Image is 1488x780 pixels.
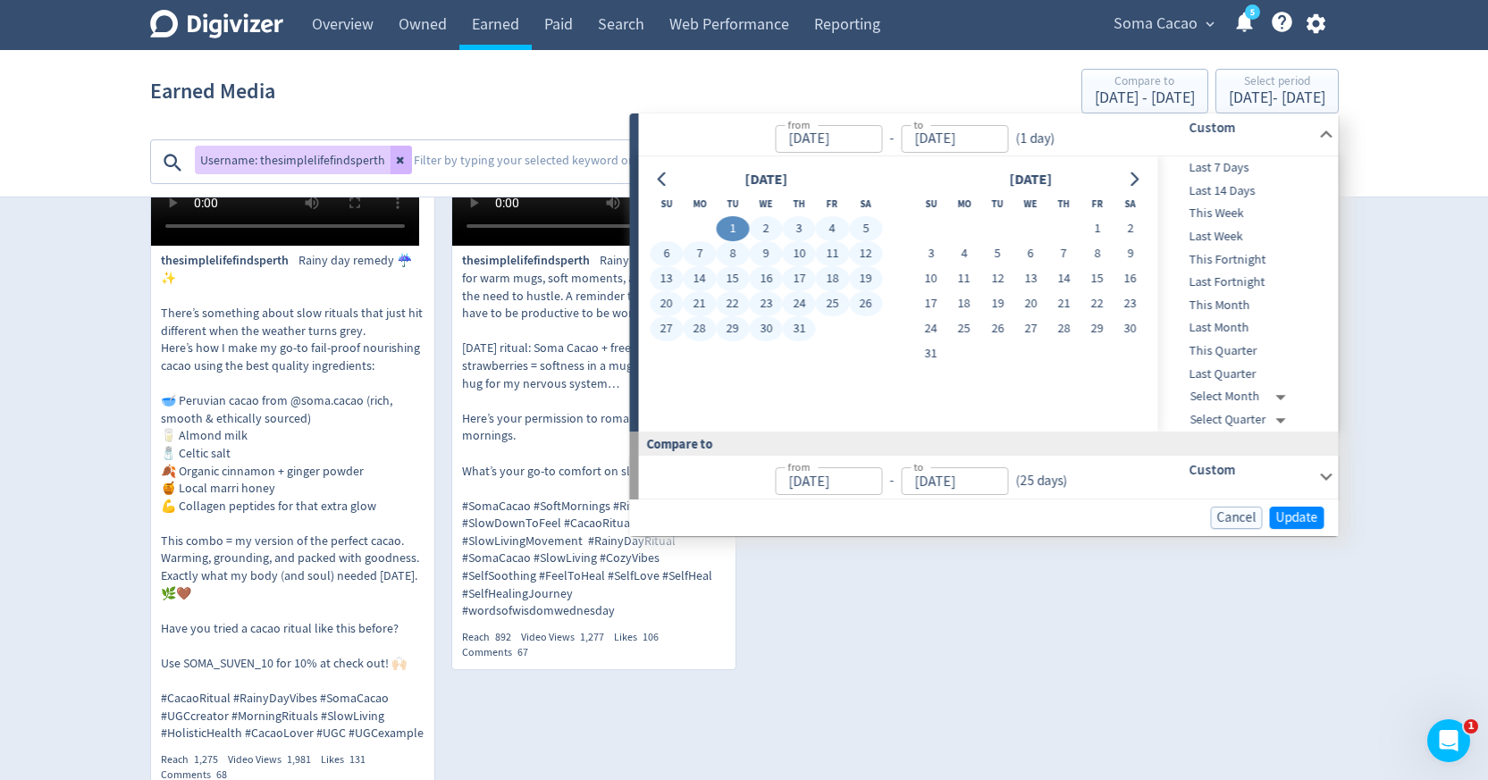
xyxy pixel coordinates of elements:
button: 22 [1080,291,1114,316]
button: 22 [716,291,749,316]
button: 7 [1047,241,1080,266]
button: 13 [650,266,683,291]
button: 3 [914,241,947,266]
text: 5 [1249,6,1254,19]
th: Friday [1080,191,1114,216]
span: Last 7 Days [1158,158,1335,178]
a: thesimplelifefindsperth12:13 PM [DATE] AESTthesimplelifefindsperthRainy Wednesdays are for warm m... [452,36,736,659]
button: 25 [947,316,980,341]
div: Select period [1229,75,1325,90]
span: 892 [495,630,511,644]
label: to [913,459,923,474]
th: Saturday [1114,191,1147,216]
div: Last 7 Days [1158,156,1335,180]
div: from-to(1 day)Custom [639,113,1339,156]
button: 2 [750,216,783,241]
span: This Month [1158,296,1335,315]
button: 11 [816,241,849,266]
button: 19 [849,266,882,291]
button: 17 [914,291,947,316]
button: 10 [914,266,947,291]
button: 27 [1014,316,1047,341]
button: Cancel [1211,507,1263,529]
span: 131 [349,752,366,767]
h1: Earned Media [150,63,275,120]
th: Monday [947,191,980,216]
span: This Week [1158,204,1335,223]
th: Monday [683,191,716,216]
h6: Custom [1189,117,1311,138]
button: 23 [1114,291,1147,316]
button: 8 [716,241,749,266]
div: Last Month [1158,316,1335,340]
button: 30 [750,316,783,341]
button: 18 [947,291,980,316]
div: [DATE] [739,168,793,192]
button: Go to previous month [650,167,676,192]
th: Wednesday [750,191,783,216]
iframe: Intercom live chat [1427,719,1470,762]
button: 11 [947,266,980,291]
th: Tuesday [716,191,749,216]
button: 1 [1080,216,1114,241]
div: Compare to [630,432,1339,456]
span: 1,275 [194,752,218,767]
button: 25 [816,291,849,316]
button: 17 [783,266,816,291]
nav: presets [1158,156,1335,432]
span: Soma Cacao [1114,10,1198,38]
div: This Month [1158,294,1335,317]
button: Update [1270,507,1324,529]
div: ( 25 days ) [1008,471,1067,491]
div: [DATE] - [DATE] [1229,90,1325,106]
span: expand_more [1202,16,1218,32]
button: 20 [650,291,683,316]
div: Reach [161,752,228,767]
button: 21 [683,291,716,316]
label: to [913,117,923,132]
span: 1,981 [287,752,311,767]
button: 29 [1080,316,1114,341]
div: from-to(25 days)Custom [639,456,1339,499]
th: Thursday [783,191,816,216]
button: 16 [750,266,783,291]
div: Last Fortnight [1158,271,1335,294]
span: Update [1276,511,1318,524]
p: Rainy Wednesdays are for warm mugs, soft moments, and letting go of the need to hustle. A reminde... [462,252,726,619]
div: ( 1 day ) [1008,129,1062,149]
div: Likes [614,630,668,645]
button: 1 [716,216,749,241]
span: This Fortnight [1158,250,1335,270]
button: 24 [914,316,947,341]
button: 28 [683,316,716,341]
span: thesimplelifefindsperth [161,252,298,270]
span: Cancel [1217,511,1257,524]
div: Video Views [521,630,614,645]
button: 26 [849,291,882,316]
button: 31 [783,316,816,341]
span: Last Month [1158,318,1335,338]
button: 16 [1114,266,1147,291]
a: 5 [1245,4,1260,20]
button: 21 [1047,291,1080,316]
div: - [882,129,901,149]
button: 6 [650,241,683,266]
span: thesimplelifefindsperth [462,252,600,270]
button: 27 [650,316,683,341]
div: This Fortnight [1158,248,1335,272]
div: Select Month [1190,385,1293,408]
button: 19 [981,291,1014,316]
p: Rainy day remedy ☔️✨ There’s something about slow rituals that just hit different when the weathe... [161,252,425,742]
button: 5 [849,216,882,241]
button: 7 [683,241,716,266]
th: Sunday [650,191,683,216]
button: 12 [981,266,1014,291]
span: 67 [517,645,528,659]
button: 9 [750,241,783,266]
th: Wednesday [1014,191,1047,216]
div: This Quarter [1158,340,1335,363]
button: 13 [1014,266,1047,291]
div: Comments [462,645,538,660]
div: This Week [1158,202,1335,225]
th: Thursday [1047,191,1080,216]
